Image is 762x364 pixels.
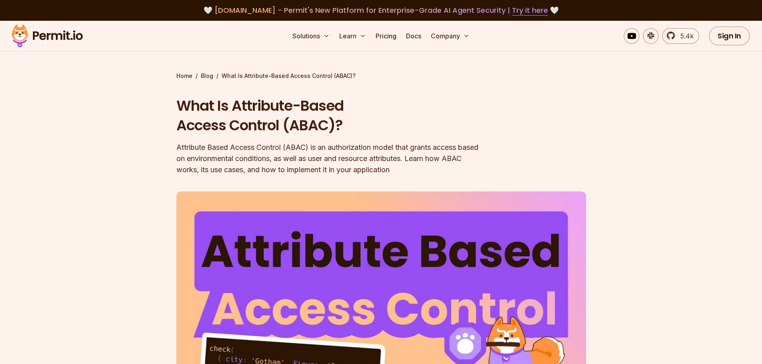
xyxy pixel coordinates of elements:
button: Company [428,28,473,44]
a: Docs [403,28,424,44]
span: [DOMAIN_NAME] - Permit's New Platform for Enterprise-Grade AI Agent Security | [214,5,548,15]
div: 🤍 🤍 [19,5,743,16]
h1: What Is Attribute-Based Access Control (ABAC)? [176,96,484,135]
a: Pricing [372,28,400,44]
a: Home [176,72,192,80]
a: Blog [201,72,213,80]
a: Try it here [512,5,548,16]
span: 5.4k [676,31,694,41]
a: Sign In [709,26,750,46]
img: Permit logo [8,22,86,50]
div: / / [176,72,586,80]
button: Solutions [289,28,333,44]
button: Learn [336,28,369,44]
div: Attribute Based Access Control (ABAC) is an authorization model that grants access based on envir... [176,142,484,175]
a: 5.4k [662,28,699,44]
